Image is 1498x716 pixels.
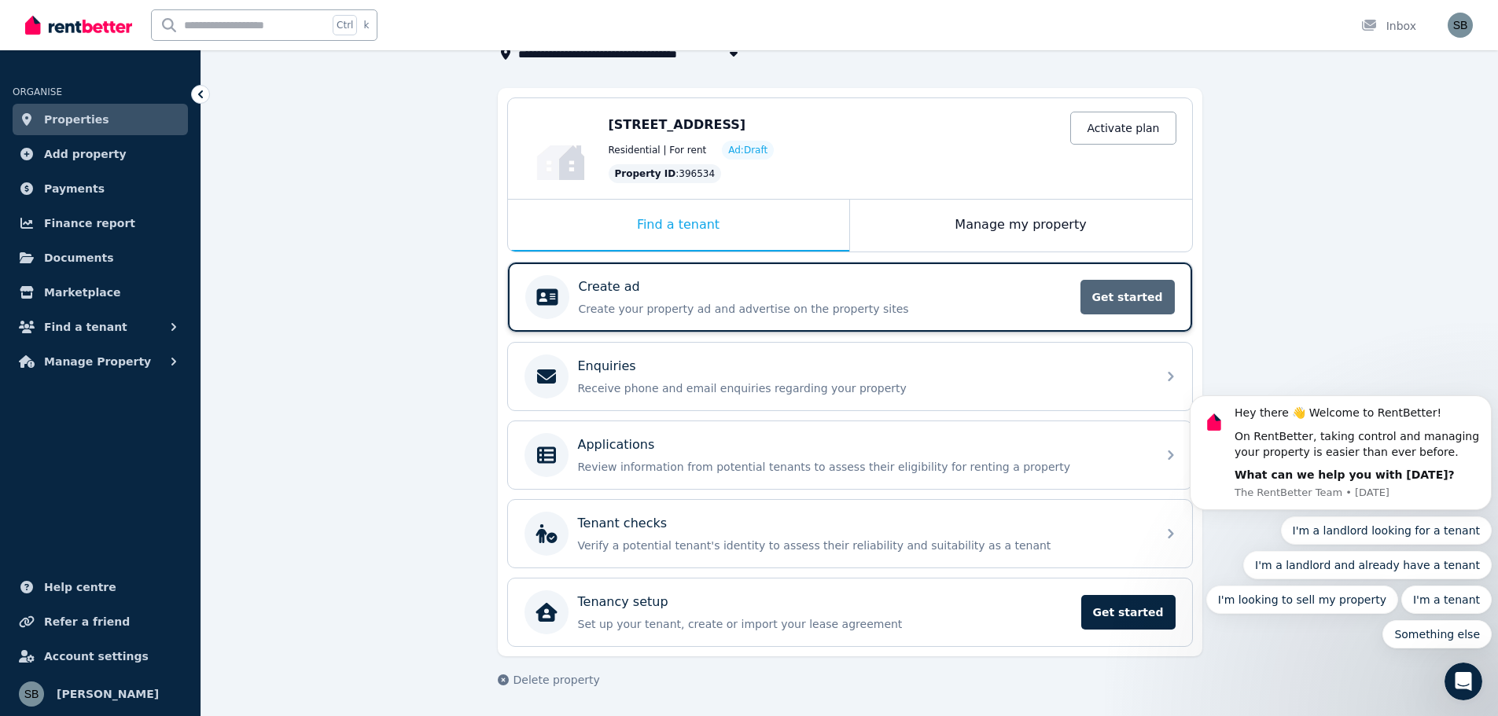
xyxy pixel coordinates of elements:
p: Applications [578,435,655,454]
p: Create ad [579,277,640,296]
span: Help centre [44,578,116,597]
a: Help centre [13,571,188,603]
span: Ctrl [333,15,357,35]
span: Add property [44,145,127,163]
span: Manage Property [44,352,151,371]
div: Manage my property [850,200,1192,252]
a: Activate plan [1070,112,1176,145]
a: Add property [13,138,188,170]
iframe: Intercom live chat [1445,663,1482,700]
a: ApplicationsReview information from potential tenants to assess their eligibility for renting a p... [508,421,1192,489]
a: Finance report [13,207,188,239]
button: Manage Property [13,346,188,377]
a: Payments [13,173,188,204]
span: Refer a friend [44,612,130,631]
span: Get started [1080,280,1175,314]
div: : 396534 [609,164,722,183]
img: RentBetter [25,13,132,37]
p: Review information from potential tenants to assess their eligibility for renting a property [578,459,1147,475]
a: Marketplace [13,277,188,308]
div: Inbox [1361,18,1416,34]
span: Residential | For rent [609,144,707,156]
a: Account settings [13,641,188,672]
a: Tenant checksVerify a potential tenant's identity to assess their reliability and suitability as ... [508,500,1192,567]
span: Properties [44,110,109,129]
span: Payments [44,179,105,198]
div: Find a tenant [508,200,849,252]
a: Tenancy setupSet up your tenant, create or import your lease agreementGet started [508,578,1192,646]
iframe: Intercom notifications message [1183,240,1498,674]
span: Get started [1081,595,1176,630]
p: Enquiries [578,357,636,376]
a: Create adCreate your property ad and advertise on the property sitesGet started [508,263,1192,332]
button: Find a tenant [13,311,188,343]
span: [STREET_ADDRESS] [609,117,746,132]
a: Properties [13,104,188,135]
span: Marketplace [44,283,120,302]
span: Finance report [44,214,135,233]
span: Property ID [615,167,676,180]
p: Tenant checks [578,514,668,533]
span: Find a tenant [44,318,127,336]
p: Tenancy setup [578,593,668,611]
p: Verify a potential tenant's identity to assess their reliability and suitability as a tenant [578,538,1147,553]
span: Documents [44,248,114,267]
span: Account settings [44,647,149,666]
img: Sam Berrell [19,681,44,707]
span: k [363,19,369,31]
span: Delete property [513,672,600,688]
a: EnquiriesReceive phone and email enquiries regarding your property [508,343,1192,410]
span: [PERSON_NAME] [57,685,159,703]
button: Delete property [498,672,600,688]
a: Documents [13,242,188,274]
span: Ad: Draft [728,144,767,156]
img: Sam Berrell [1448,13,1473,38]
a: Refer a friend [13,606,188,637]
p: Receive phone and email enquiries regarding your property [578,380,1147,396]
p: Create your property ad and advertise on the property sites [579,301,1071,317]
span: ORGANISE [13,86,62,97]
p: Set up your tenant, create or import your lease agreement [578,616,1072,632]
